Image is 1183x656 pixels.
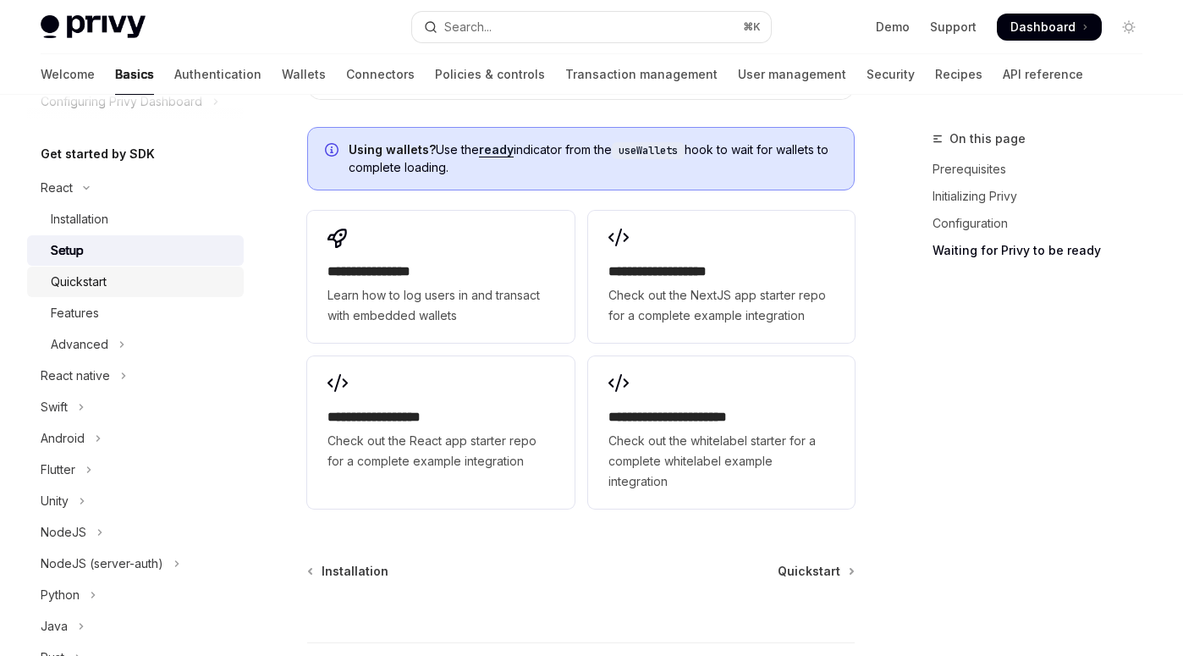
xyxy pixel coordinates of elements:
a: Setup [27,235,244,266]
button: Toggle React section [27,173,244,203]
a: **** **** **** **** ***Check out the whitelabel starter for a complete whitelabel example integra... [588,356,855,509]
div: Setup [51,240,84,261]
div: React native [41,366,110,386]
strong: Using wallets? [349,142,436,157]
h5: Get started by SDK [41,144,155,164]
a: Wallets [282,54,326,95]
span: Installation [322,563,388,580]
a: **** **** **** ****Check out the NextJS app starter repo for a complete example integration [588,211,855,343]
span: Use the indicator from the hook to wait for wallets to complete loading. [349,141,837,176]
button: Toggle Advanced section [27,329,244,360]
button: Toggle Java section [27,611,244,642]
div: Features [51,303,99,323]
span: Check out the whitelabel starter for a complete whitelabel example integration [608,431,834,492]
a: Configuration [933,210,1156,237]
span: On this page [949,129,1026,149]
a: Recipes [935,54,982,95]
div: Quickstart [51,272,107,292]
span: Check out the React app starter repo for a complete example integration [327,431,553,471]
span: Quickstart [778,563,840,580]
div: Installation [51,209,108,229]
button: Toggle Python section [27,580,244,610]
div: NodeJS (server-auth) [41,554,163,574]
div: Java [41,616,68,637]
a: Basics [115,54,154,95]
a: Initializing Privy [933,183,1156,210]
a: Installation [27,204,244,234]
span: Dashboard [1010,19,1076,36]
a: Prerequisites [933,156,1156,183]
button: Open search [412,12,770,42]
div: Swift [41,397,68,417]
button: Toggle NodeJS section [27,517,244,548]
button: Toggle Flutter section [27,455,244,485]
img: light logo [41,15,146,39]
button: Toggle dark mode [1115,14,1142,41]
a: Features [27,298,244,328]
a: API reference [1003,54,1083,95]
a: Welcome [41,54,95,95]
span: Check out the NextJS app starter repo for a complete example integration [608,285,834,326]
button: Toggle React native section [27,361,244,391]
a: Quickstart [27,267,244,297]
button: Toggle Android section [27,423,244,454]
a: Policies & controls [435,54,545,95]
svg: Info [325,143,342,160]
div: NodeJS [41,522,86,543]
a: Demo [876,19,910,36]
a: Support [930,19,977,36]
div: Flutter [41,460,75,480]
button: Toggle Swift section [27,392,244,422]
a: Connectors [346,54,415,95]
a: Transaction management [565,54,718,95]
span: ⌘ K [743,20,761,34]
a: **** **** **** ***Check out the React app starter repo for a complete example integration [307,356,574,509]
div: Python [41,585,80,605]
a: Installation [309,563,388,580]
a: Authentication [174,54,261,95]
div: React [41,178,73,198]
button: Toggle NodeJS (server-auth) section [27,549,244,579]
a: ready [479,142,514,157]
div: Android [41,428,85,449]
a: Security [867,54,915,95]
span: Learn how to log users in and transact with embedded wallets [327,285,553,326]
a: Waiting for Privy to be ready [933,237,1156,264]
div: Advanced [51,334,108,355]
a: Dashboard [997,14,1102,41]
button: Toggle Unity section [27,486,244,516]
code: useWallets [612,142,685,159]
a: **** **** **** *Learn how to log users in and transact with embedded wallets [307,211,574,343]
a: User management [738,54,846,95]
div: Search... [444,17,492,37]
a: Quickstart [778,563,853,580]
div: Unity [41,491,69,511]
